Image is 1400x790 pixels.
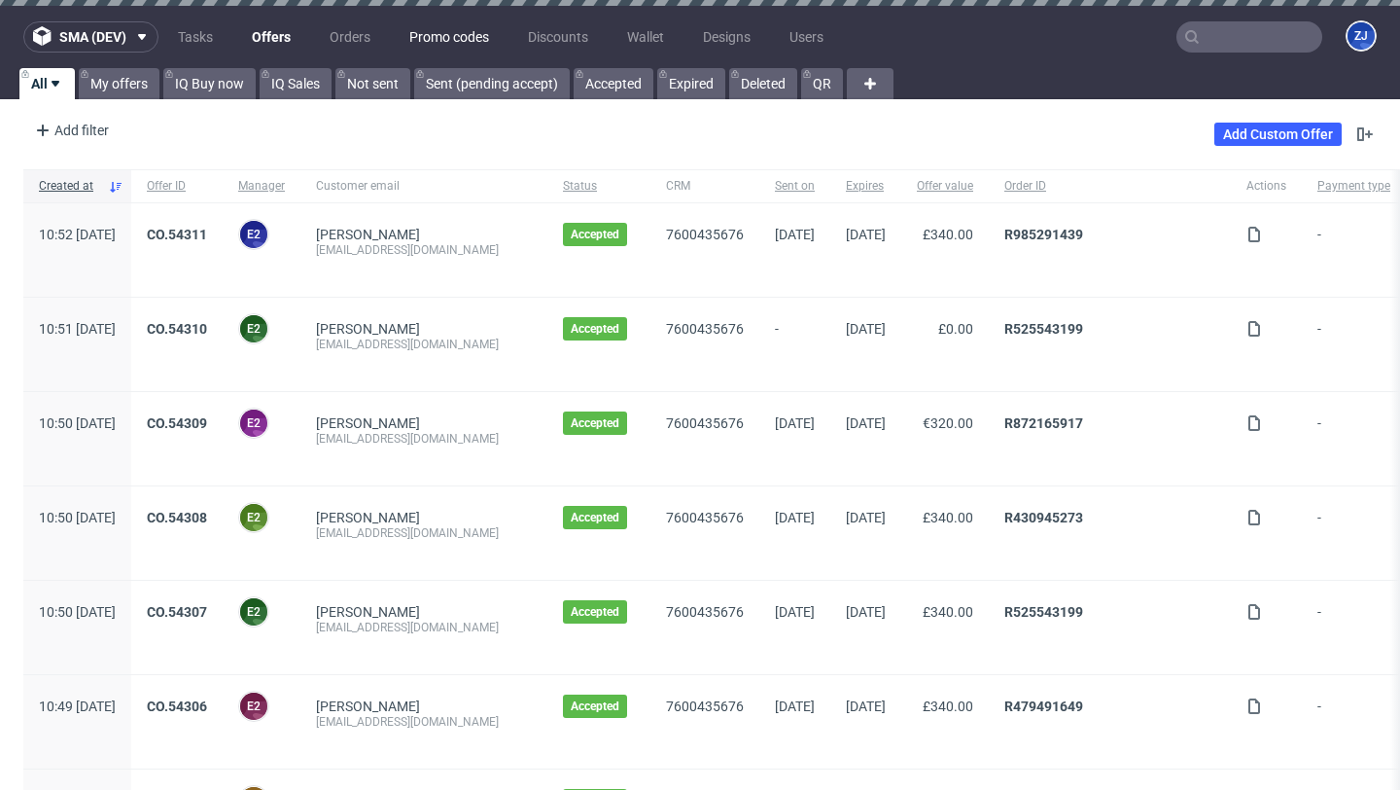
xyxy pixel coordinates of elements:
a: Not sent [335,68,410,99]
a: Add Custom Offer [1214,123,1342,146]
span: £0.00 [938,321,973,337]
span: sma (dev) [59,30,126,44]
span: - [1317,510,1400,557]
a: Sent (pending accept) [414,68,570,99]
a: CO.54311 [147,227,207,242]
a: Discounts [516,21,600,53]
span: 10:49 [DATE] [39,699,116,714]
span: Expires [846,178,886,195]
a: Accepted [574,68,653,99]
span: CRM [666,178,744,195]
span: 10:50 [DATE] [39,415,116,431]
button: sma (dev) [23,21,158,53]
figcaption: e2 [240,410,267,437]
a: Offers [240,21,302,53]
span: 10:50 [DATE] [39,510,116,525]
a: [PERSON_NAME] [316,699,420,714]
a: 7600435676 [666,510,744,525]
span: [DATE] [775,604,815,620]
a: My offers [79,68,159,99]
a: All [19,68,75,99]
span: [DATE] [846,510,886,525]
a: Expired [657,68,725,99]
span: - [1317,699,1400,745]
a: Users [778,21,835,53]
a: R872165917 [1004,415,1083,431]
span: Offer value [917,178,973,195]
span: 10:50 [DATE] [39,604,116,620]
span: Offer ID [147,178,207,195]
span: [DATE] [846,699,886,714]
span: Accepted [571,321,619,337]
a: Promo codes [398,21,501,53]
a: IQ Sales [260,68,332,99]
span: 10:52 [DATE] [39,227,116,242]
span: [DATE] [846,321,886,337]
a: CO.54306 [147,699,207,714]
figcaption: e2 [240,693,267,720]
div: [EMAIL_ADDRESS][DOMAIN_NAME] [316,525,532,541]
span: - [1317,321,1400,368]
span: Order ID [1004,178,1215,195]
span: [DATE] [775,227,815,242]
span: [DATE] [775,510,815,525]
span: Manager [238,178,285,195]
a: R525543199 [1004,604,1083,620]
span: - [1317,227,1400,273]
span: Customer email [316,178,532,195]
span: - [1317,415,1400,462]
figcaption: e2 [240,221,267,248]
figcaption: e2 [240,315,267,342]
span: Accepted [571,699,619,714]
span: £340.00 [923,699,973,714]
a: CO.54307 [147,604,207,620]
a: 7600435676 [666,604,744,620]
a: [PERSON_NAME] [316,510,420,525]
span: Sent on [775,178,815,195]
span: Accepted [571,227,619,242]
span: Status [563,178,635,195]
div: [EMAIL_ADDRESS][DOMAIN_NAME] [316,714,532,730]
figcaption: ZJ [1347,22,1375,50]
a: Designs [691,21,762,53]
div: [EMAIL_ADDRESS][DOMAIN_NAME] [316,242,532,258]
span: Actions [1246,178,1286,195]
a: Orders [318,21,382,53]
div: Add filter [27,115,113,146]
div: [EMAIL_ADDRESS][DOMAIN_NAME] [316,431,532,447]
span: [DATE] [846,227,886,242]
figcaption: e2 [240,598,267,626]
a: IQ Buy now [163,68,256,99]
a: Deleted [729,68,797,99]
span: [DATE] [846,604,886,620]
div: [EMAIL_ADDRESS][DOMAIN_NAME] [316,337,532,352]
a: [PERSON_NAME] [316,604,420,620]
a: 7600435676 [666,699,744,714]
a: CO.54310 [147,321,207,337]
span: £340.00 [923,510,973,525]
a: [PERSON_NAME] [316,227,420,242]
figcaption: e2 [240,504,267,531]
a: R985291439 [1004,227,1083,242]
a: R479491649 [1004,699,1083,714]
a: 7600435676 [666,415,744,431]
a: 7600435676 [666,321,744,337]
a: [PERSON_NAME] [316,321,420,337]
a: QR [801,68,843,99]
span: £340.00 [923,227,973,242]
span: Created at [39,178,100,195]
span: Accepted [571,510,619,525]
a: [PERSON_NAME] [316,415,420,431]
span: [DATE] [846,415,886,431]
span: Accepted [571,604,619,620]
a: R430945273 [1004,510,1083,525]
div: [EMAIL_ADDRESS][DOMAIN_NAME] [316,620,532,635]
a: Wallet [615,21,676,53]
a: Tasks [166,21,225,53]
span: [DATE] [775,415,815,431]
span: Payment type [1317,178,1400,195]
span: - [775,321,815,368]
a: 7600435676 [666,227,744,242]
a: CO.54309 [147,415,207,431]
span: [DATE] [775,699,815,714]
